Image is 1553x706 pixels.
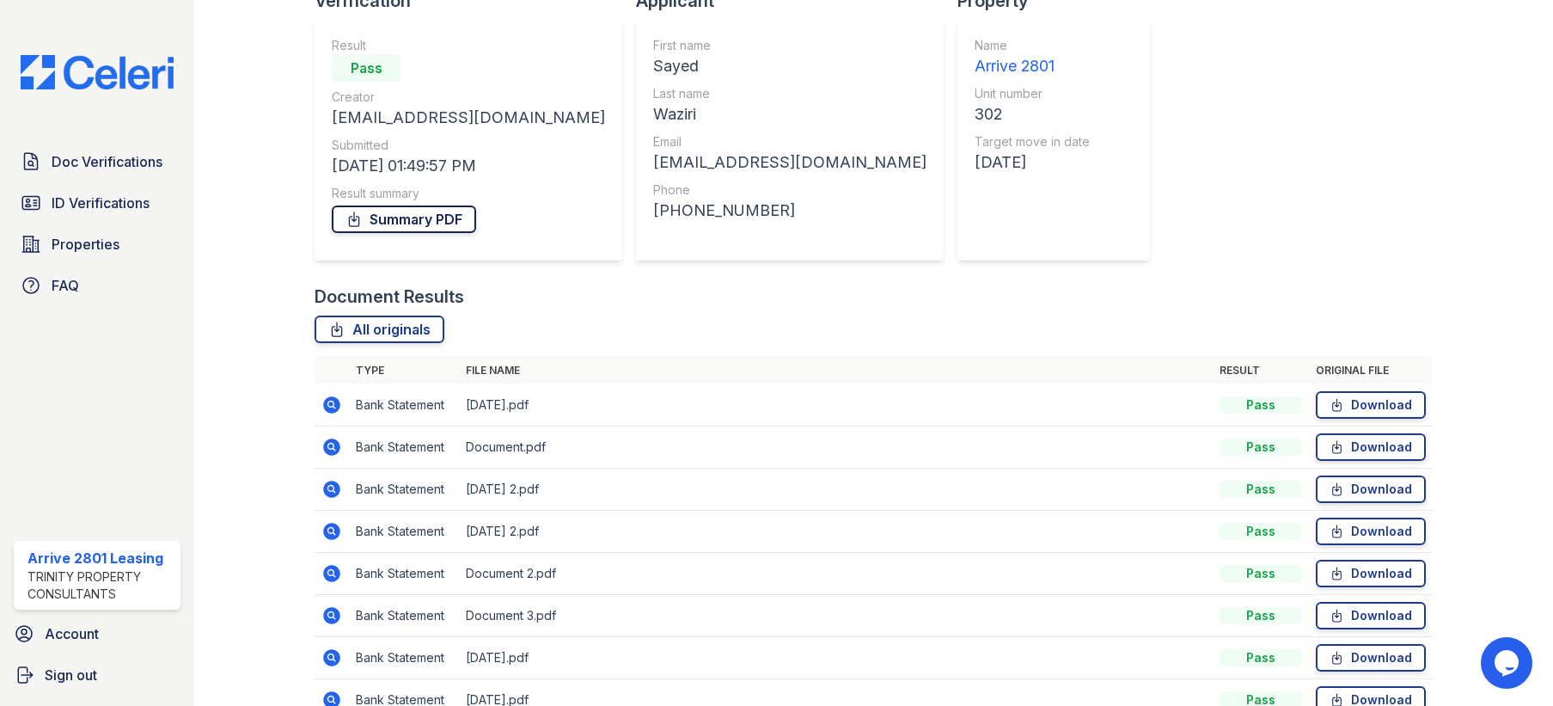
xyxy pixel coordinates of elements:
div: Pass [332,54,400,82]
div: [DATE] 01:49:57 PM [332,154,605,178]
div: Unit number [975,85,1090,102]
div: Sayed [653,54,926,78]
th: Original file [1309,357,1433,384]
div: Trinity Property Consultants [28,568,174,603]
div: Document Results [315,285,464,309]
div: Last name [653,85,926,102]
a: ID Verifications [14,186,180,220]
td: [DATE] 2.pdf [459,511,1212,553]
td: [DATE].pdf [459,637,1212,679]
td: Document.pdf [459,427,1212,469]
td: [DATE].pdf [459,384,1212,427]
div: Phone [653,181,926,199]
td: Bank Statement [349,469,459,511]
div: [EMAIL_ADDRESS][DOMAIN_NAME] [332,106,605,130]
div: Name [975,37,1090,54]
div: Pass [1220,396,1302,414]
a: Download [1316,433,1426,461]
div: Result summary [332,185,605,202]
a: Sign out [7,658,187,692]
div: Waziri [653,102,926,126]
div: Result [332,37,605,54]
div: [EMAIL_ADDRESS][DOMAIN_NAME] [653,150,926,175]
div: Arrive 2801 [975,54,1090,78]
th: File name [459,357,1212,384]
span: FAQ [52,275,79,296]
div: Pass [1220,607,1302,624]
a: Download [1316,560,1426,587]
span: Properties [52,234,119,255]
td: Document 3.pdf [459,595,1212,637]
div: Pass [1220,565,1302,582]
div: Arrive 2801 Leasing [28,548,174,568]
a: Download [1316,644,1426,672]
a: Doc Verifications [14,144,180,179]
div: Target move in date [975,133,1090,150]
div: [PHONE_NUMBER] [653,199,926,223]
th: Type [349,357,459,384]
a: All originals [315,316,444,343]
a: Download [1316,518,1426,545]
iframe: chat widget [1481,637,1536,689]
td: Bank Statement [349,553,459,595]
div: First name [653,37,926,54]
div: Email [653,133,926,150]
td: Bank Statement [349,427,459,469]
td: Bank Statement [349,384,459,427]
td: [DATE] 2.pdf [459,469,1212,511]
span: Doc Verifications [52,151,162,172]
a: Download [1316,476,1426,503]
span: ID Verifications [52,193,150,213]
td: Document 2.pdf [459,553,1212,595]
div: Pass [1220,439,1302,456]
div: Pass [1220,523,1302,540]
div: Creator [332,89,605,106]
div: Submitted [332,137,605,154]
td: Bank Statement [349,511,459,553]
div: [DATE] [975,150,1090,175]
div: Pass [1220,649,1302,666]
td: Bank Statement [349,595,459,637]
a: Download [1316,602,1426,629]
a: Properties [14,227,180,261]
a: FAQ [14,268,180,303]
div: Pass [1220,481,1302,498]
img: CE_Logo_Blue-a8612792a0a2168367f1c8372b55b34899dd931a85d93a1a3d3e32e68fde9ad4.png [7,55,187,89]
a: Name Arrive 2801 [975,37,1090,78]
span: Account [45,623,99,644]
th: Result [1213,357,1309,384]
a: Download [1316,391,1426,419]
a: Summary PDF [332,206,476,233]
span: Sign out [45,665,97,685]
td: Bank Statement [349,637,459,679]
a: Account [7,617,187,651]
div: 302 [975,102,1090,126]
